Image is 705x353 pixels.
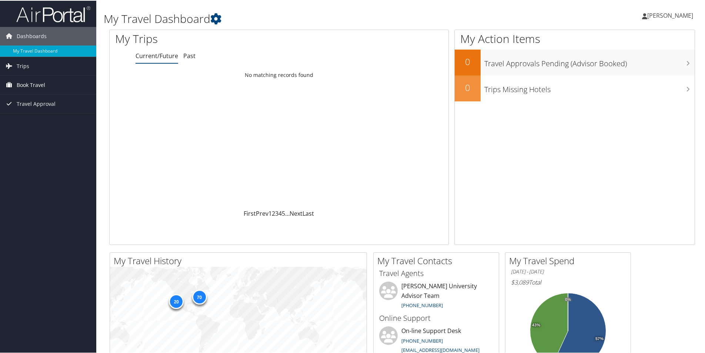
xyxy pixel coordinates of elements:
td: No matching records found [110,68,448,81]
h2: 0 [455,55,481,67]
h2: My Travel Spend [509,254,631,266]
span: Dashboards [17,26,47,45]
h2: My Travel Contacts [377,254,499,266]
div: 20 [169,293,184,308]
h6: [DATE] - [DATE] [511,268,625,275]
h3: Online Support [379,312,493,323]
h1: My Travel Dashboard [104,10,502,26]
a: [EMAIL_ADDRESS][DOMAIN_NAME] [401,346,480,353]
a: 5 [282,209,285,217]
h2: 0 [455,81,481,93]
span: Book Travel [17,75,45,94]
a: 3 [275,209,278,217]
span: Travel Approval [17,94,56,112]
h1: My Trips [115,30,302,46]
a: Current/Future [136,51,178,59]
img: airportal-logo.png [16,5,90,22]
tspan: 43% [532,322,540,327]
h6: Total [511,278,625,286]
h3: Travel Agents [379,268,493,278]
a: 4 [278,209,282,217]
span: [PERSON_NAME] [647,11,693,19]
a: [PERSON_NAME] [642,4,701,26]
span: Trips [17,56,29,75]
li: [PERSON_NAME] University Advisor Team [375,281,497,311]
h2: My Travel History [114,254,367,266]
div: 70 [192,289,207,303]
tspan: 57% [595,336,604,340]
a: Prev [256,209,268,217]
h1: My Action Items [455,30,695,46]
a: [PHONE_NUMBER] [401,337,443,343]
span: $3,089 [511,278,529,286]
a: Past [183,51,196,59]
tspan: 0% [565,297,571,301]
a: 0Travel Approvals Pending (Advisor Booked) [455,49,695,75]
h3: Trips Missing Hotels [484,80,695,94]
h3: Travel Approvals Pending (Advisor Booked) [484,54,695,68]
span: … [285,209,290,217]
a: 2 [272,209,275,217]
a: Last [303,209,314,217]
a: 1 [268,209,272,217]
a: Next [290,209,303,217]
a: First [244,209,256,217]
a: 0Trips Missing Hotels [455,75,695,101]
a: [PHONE_NUMBER] [401,301,443,308]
